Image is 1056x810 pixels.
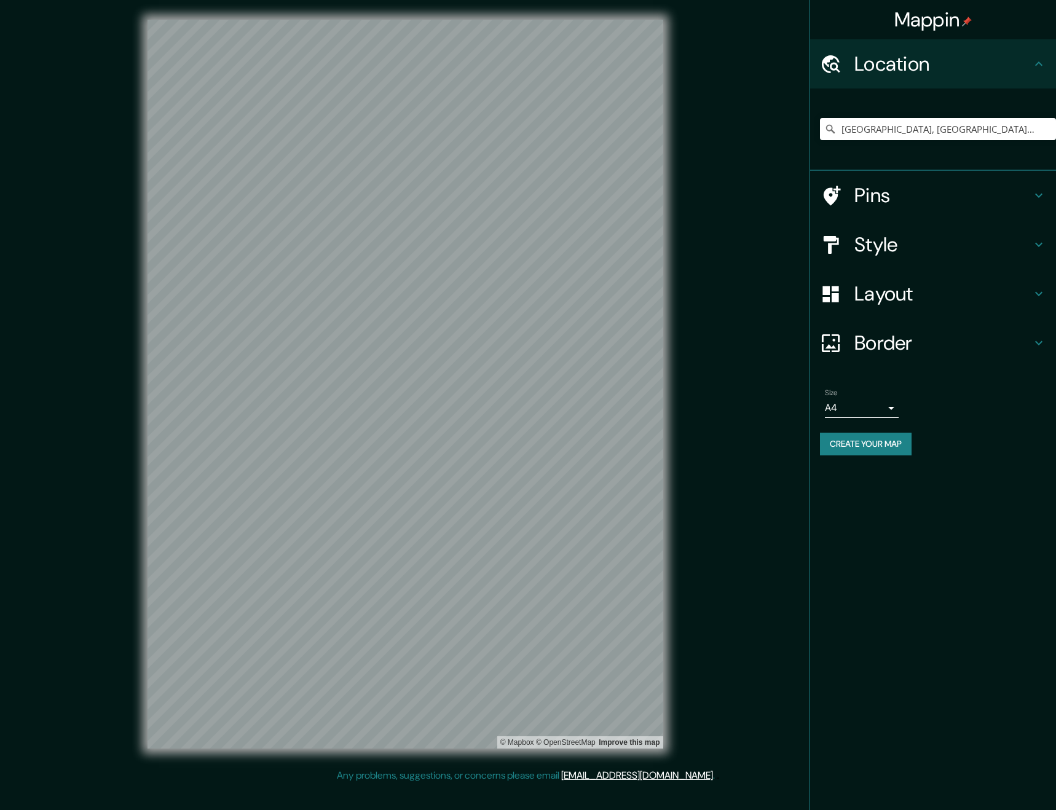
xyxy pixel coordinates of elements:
img: pin-icon.png [962,17,972,26]
input: Pick your city or area [820,118,1056,140]
button: Create your map [820,433,912,455]
h4: Layout [854,281,1031,306]
a: [EMAIL_ADDRESS][DOMAIN_NAME] [561,769,713,782]
div: Location [810,39,1056,88]
h4: Mappin [894,7,972,32]
a: Mapbox [500,738,534,747]
label: Size [825,388,838,398]
div: . [715,768,717,783]
div: . [717,768,719,783]
h4: Border [854,331,1031,355]
div: Style [810,220,1056,269]
h4: Pins [854,183,1031,208]
h4: Style [854,232,1031,257]
a: OpenStreetMap [536,738,596,747]
div: Layout [810,269,1056,318]
a: Map feedback [599,738,660,747]
div: Border [810,318,1056,368]
div: Pins [810,171,1056,220]
canvas: Map [148,20,663,749]
p: Any problems, suggestions, or concerns please email . [337,768,715,783]
div: A4 [825,398,899,418]
h4: Location [854,52,1031,76]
